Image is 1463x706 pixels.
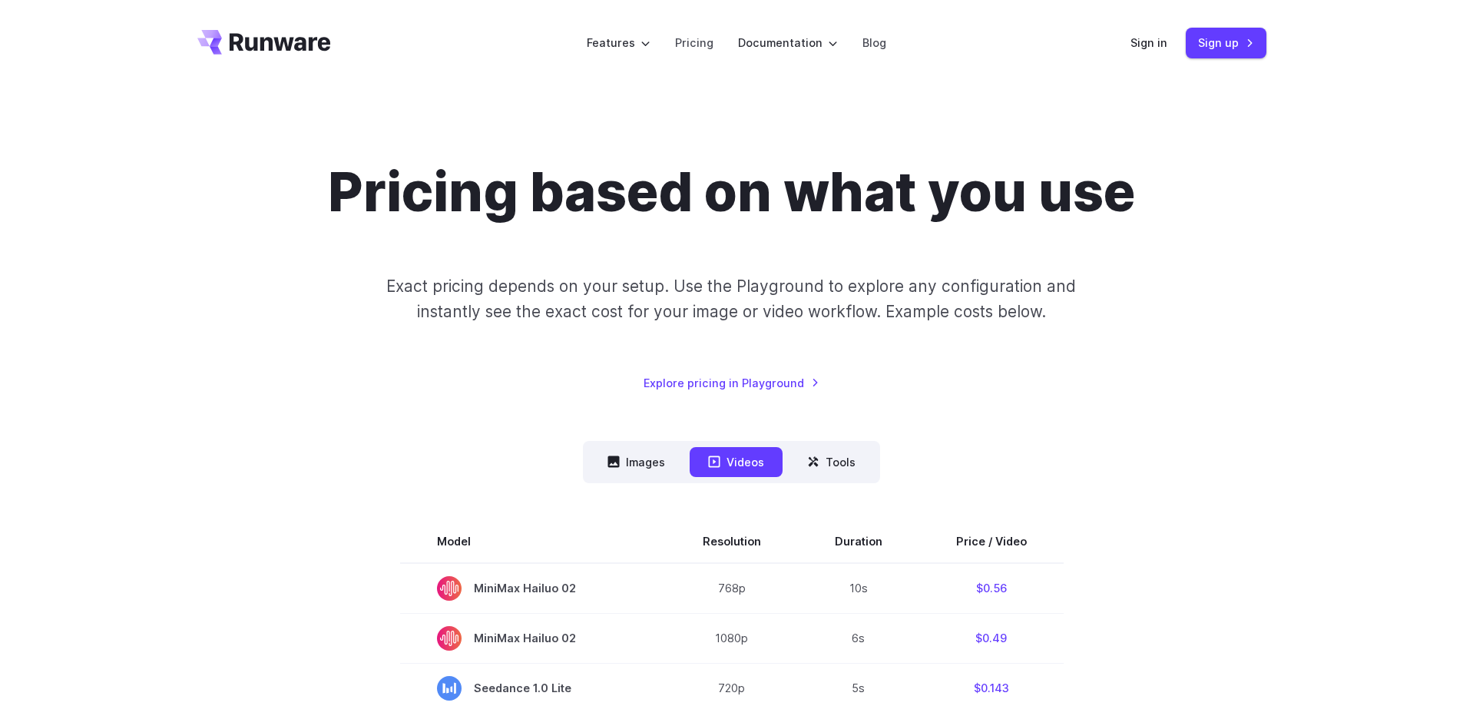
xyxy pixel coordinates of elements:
th: Model [400,520,666,563]
th: Price / Video [919,520,1064,563]
label: Features [587,34,650,51]
span: MiniMax Hailuo 02 [437,576,629,601]
td: 768p [666,563,798,614]
a: Blog [862,34,886,51]
td: $0.49 [919,613,1064,663]
p: Exact pricing depends on your setup. Use the Playground to explore any configuration and instantl... [357,273,1105,325]
h1: Pricing based on what you use [328,160,1135,224]
span: Seedance 1.0 Lite [437,676,629,701]
td: 6s [798,613,919,663]
button: Tools [789,447,874,477]
a: Sign in [1130,34,1167,51]
td: 10s [798,563,919,614]
td: $0.56 [919,563,1064,614]
a: Explore pricing in Playground [644,374,819,392]
button: Videos [690,447,783,477]
span: MiniMax Hailuo 02 [437,626,629,651]
a: Pricing [675,34,713,51]
th: Resolution [666,520,798,563]
button: Images [589,447,684,477]
a: Go to / [197,30,331,55]
a: Sign up [1186,28,1266,58]
th: Duration [798,520,919,563]
label: Documentation [738,34,838,51]
td: 1080p [666,613,798,663]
